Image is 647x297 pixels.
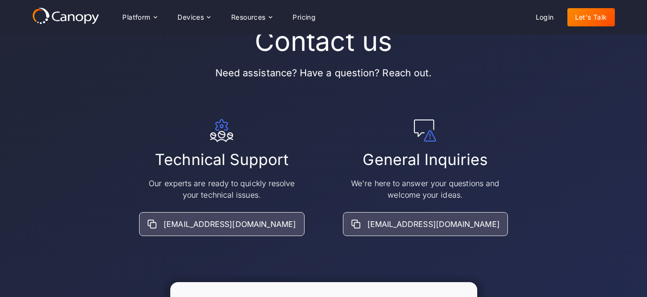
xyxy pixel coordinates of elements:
p: We're here to answer your questions and welcome your ideas. [349,178,502,201]
p: Our experts are ready to quickly resolve your technical issues. [145,178,298,201]
div: [EMAIL_ADDRESS][DOMAIN_NAME] [164,218,296,230]
div: Platform [115,8,164,27]
div: Resources [224,8,279,27]
div: Devices [177,14,204,21]
h1: Contact us [255,25,392,58]
h2: Technical Support [155,150,288,170]
a: Login [528,8,562,26]
div: Devices [170,8,218,27]
h2: General Inquiries [363,150,487,170]
div: Resources [231,14,266,21]
div: [EMAIL_ADDRESS][DOMAIN_NAME] [367,218,500,230]
a: Pricing [285,8,323,26]
a: Let's Talk [567,8,615,26]
p: Need assistance? Have a question? Reach out. [215,65,432,81]
div: Platform [122,14,150,21]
